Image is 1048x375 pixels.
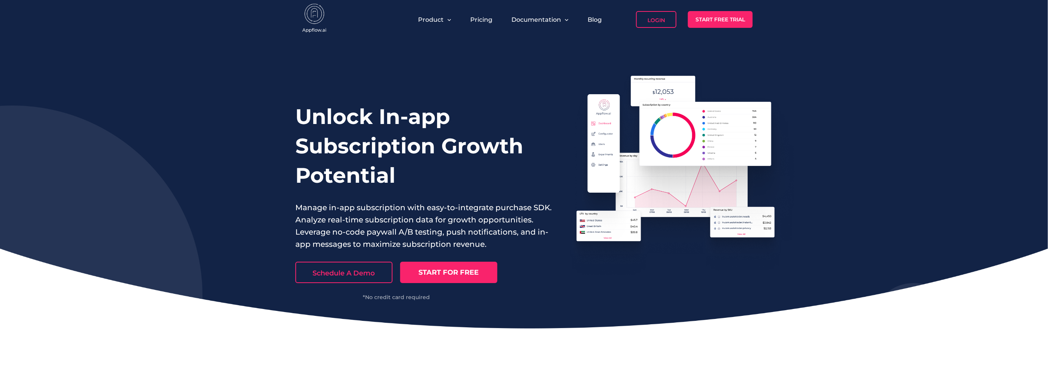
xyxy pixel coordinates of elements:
[511,16,569,23] button: Documentation
[470,16,492,23] a: Pricing
[418,16,444,23] span: Product
[588,16,602,23] a: Blog
[295,295,497,300] div: *No credit card required
[295,102,552,190] h1: Unlock In-app Subscription Growth Potential
[688,11,753,28] a: Start Free Trial
[511,16,561,23] span: Documentation
[295,262,393,283] a: Schedule A Demo
[295,4,333,34] img: appflow.ai-logo
[418,16,451,23] button: Product
[400,262,497,283] a: START FOR FREE
[636,11,676,28] a: Login
[295,201,552,250] p: Manage in-app subscription with easy-to-integrate purchase SDK. Analyze real-time subscription da...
